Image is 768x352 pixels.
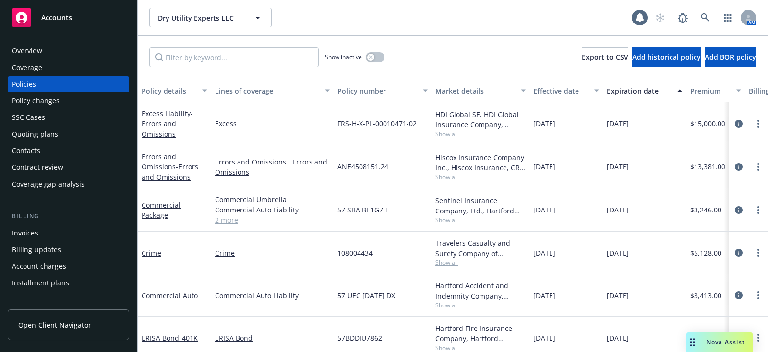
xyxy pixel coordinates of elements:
[435,281,526,301] div: Hartford Accident and Indemnity Company, Hartford Insurance Group
[718,8,738,27] a: Switch app
[211,79,334,102] button: Lines of coverage
[179,333,198,343] span: - 401K
[435,195,526,216] div: Sentinel Insurance Company, Ltd., Hartford Insurance Group
[733,118,744,130] a: circleInformation
[607,162,629,172] span: [DATE]
[142,291,198,300] a: Commercial Auto
[149,47,319,67] input: Filter by keyword...
[149,8,272,27] button: Dry Utility Experts LLC
[435,130,526,138] span: Show all
[8,143,129,159] a: Contacts
[8,60,129,75] a: Coverage
[752,161,764,173] a: more
[337,205,388,215] span: 57 SBA BE1G7H
[690,205,721,215] span: $3,246.00
[215,333,330,343] a: ERISA Bond
[142,109,193,139] a: Excess Liability
[607,333,629,343] span: [DATE]
[337,118,417,129] span: FRS-H-X-PL-00010471-02
[337,290,395,301] span: 57 UEC [DATE] DX
[696,8,715,27] a: Search
[533,290,555,301] span: [DATE]
[533,248,555,258] span: [DATE]
[215,215,330,225] a: 2 more
[632,47,701,67] button: Add historical policy
[8,43,129,59] a: Overview
[435,301,526,309] span: Show all
[705,52,756,62] span: Add BOR policy
[12,60,42,75] div: Coverage
[215,248,330,258] a: Crime
[752,118,764,130] a: more
[733,204,744,216] a: circleInformation
[690,86,730,96] div: Premium
[432,79,529,102] button: Market details
[8,225,129,241] a: Invoices
[41,14,72,22] span: Accounts
[533,86,588,96] div: Effective date
[8,176,129,192] a: Coverage gap analysis
[690,290,721,301] span: $3,413.00
[8,126,129,142] a: Quoting plans
[435,152,526,173] div: Hiscox Insurance Company Inc., Hiscox Insurance, CRC Group
[142,86,196,96] div: Policy details
[686,332,698,352] div: Drag to move
[337,86,417,96] div: Policy number
[8,242,129,258] a: Billing updates
[435,258,526,267] span: Show all
[8,258,129,274] a: Account charges
[12,258,66,274] div: Account charges
[215,118,330,129] a: Excess
[8,211,129,221] div: Billing
[12,242,61,258] div: Billing updates
[686,332,753,352] button: Nova Assist
[325,53,362,61] span: Show inactive
[8,4,129,31] a: Accounts
[673,8,693,27] a: Report a Bug
[435,173,526,181] span: Show all
[435,109,526,130] div: HDI Global SE, HDI Global Insurance Company, Falcon Risk Services, CRC Group
[337,162,388,172] span: ANE4508151.24
[582,52,628,62] span: Export to CSV
[337,248,373,258] span: 108004434
[752,332,764,344] a: more
[706,338,745,346] span: Nova Assist
[529,79,603,102] button: Effective date
[533,118,555,129] span: [DATE]
[215,205,330,215] a: Commercial Auto Liability
[12,275,69,291] div: Installment plans
[12,110,45,125] div: SSC Cases
[733,161,744,173] a: circleInformation
[12,176,85,192] div: Coverage gap analysis
[705,47,756,67] button: Add BOR policy
[435,216,526,224] span: Show all
[533,333,555,343] span: [DATE]
[8,110,129,125] a: SSC Cases
[650,8,670,27] a: Start snowing
[690,118,725,129] span: $15,000.00
[142,333,198,343] a: ERISA Bond
[690,248,721,258] span: $5,128.00
[733,247,744,258] a: circleInformation
[12,143,40,159] div: Contacts
[752,204,764,216] a: more
[533,205,555,215] span: [DATE]
[607,205,629,215] span: [DATE]
[12,225,38,241] div: Invoices
[607,118,629,129] span: [DATE]
[607,86,672,96] div: Expiration date
[752,247,764,258] a: more
[533,162,555,172] span: [DATE]
[435,344,526,352] span: Show all
[334,79,432,102] button: Policy number
[632,52,701,62] span: Add historical policy
[607,248,629,258] span: [DATE]
[12,126,58,142] div: Quoting plans
[8,160,129,175] a: Contract review
[8,76,129,92] a: Policies
[733,332,744,344] a: circleInformation
[752,289,764,301] a: more
[142,152,198,182] a: Errors and Omissions
[142,109,193,139] span: - Errors and Omissions
[142,248,161,258] a: Crime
